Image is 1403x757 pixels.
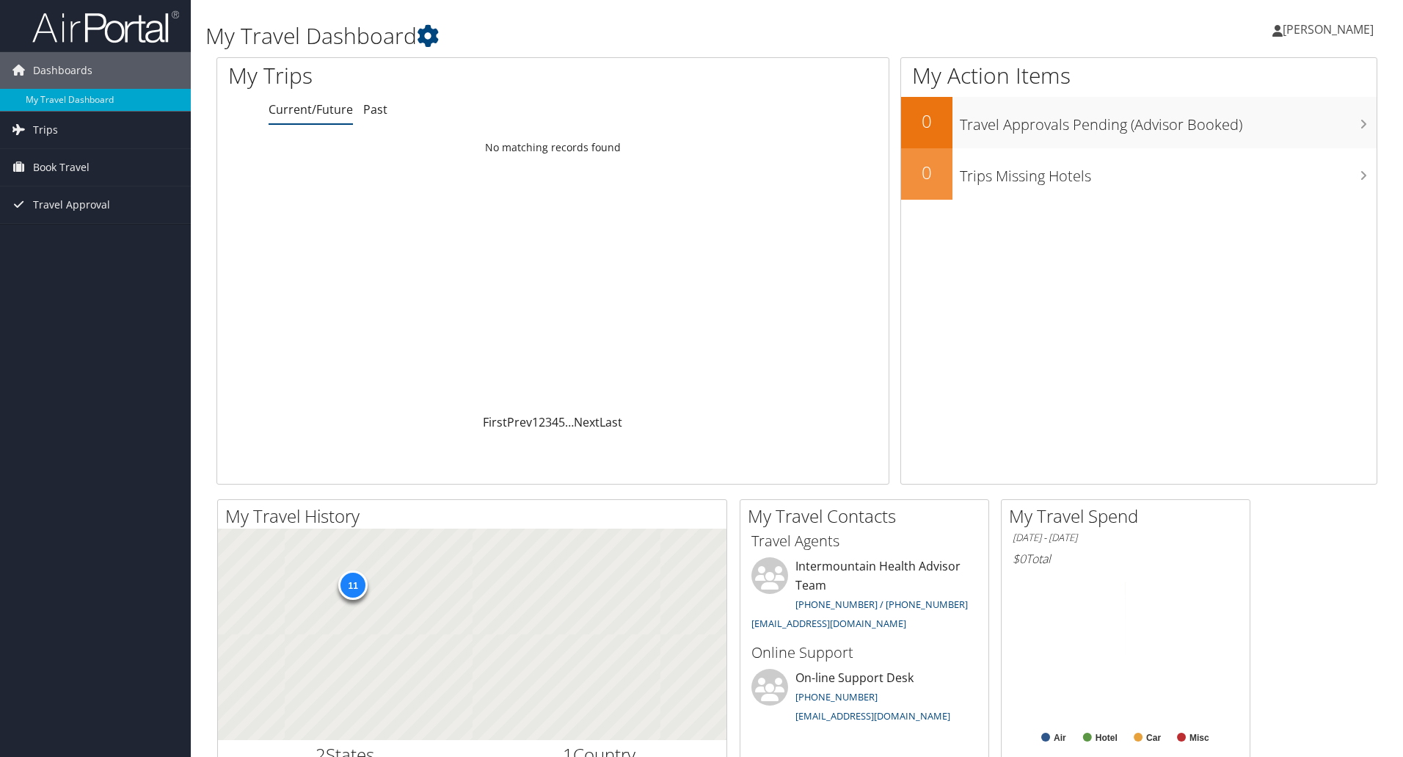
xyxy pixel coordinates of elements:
[1146,733,1161,743] text: Car
[744,557,985,636] li: Intermountain Health Advisor Team
[363,101,387,117] a: Past
[1013,551,1239,567] h6: Total
[751,642,977,663] h3: Online Support
[552,414,558,430] a: 4
[33,186,110,223] span: Travel Approval
[795,598,968,611] a: [PHONE_NUMBER] / [PHONE_NUMBER]
[225,504,726,529] h2: My Travel History
[1272,7,1388,51] a: [PERSON_NAME]
[33,149,90,186] span: Book Travel
[901,97,1377,148] a: 0Travel Approvals Pending (Advisor Booked)
[1054,733,1066,743] text: Air
[1283,21,1374,37] span: [PERSON_NAME]
[217,134,889,161] td: No matching records found
[600,414,622,430] a: Last
[901,109,952,134] h2: 0
[269,101,353,117] a: Current/Future
[1096,733,1118,743] text: Hotel
[545,414,552,430] a: 3
[751,617,906,630] a: [EMAIL_ADDRESS][DOMAIN_NAME]
[539,414,545,430] a: 2
[558,414,565,430] a: 5
[228,60,598,91] h1: My Trips
[483,414,507,430] a: First
[901,60,1377,91] h1: My Action Items
[795,709,950,722] a: [EMAIL_ADDRESS][DOMAIN_NAME]
[33,52,92,89] span: Dashboards
[748,504,988,529] h2: My Travel Contacts
[901,148,1377,200] a: 0Trips Missing Hotels
[1013,551,1026,567] span: $0
[205,21,994,51] h1: My Travel Dashboard
[565,414,574,430] span: …
[33,112,58,148] span: Trips
[1009,504,1250,529] h2: My Travel Spend
[1013,531,1239,545] h6: [DATE] - [DATE]
[532,414,539,430] a: 1
[960,107,1377,135] h3: Travel Approvals Pending (Advisor Booked)
[507,414,532,430] a: Prev
[338,571,368,600] div: 11
[795,690,878,703] a: [PHONE_NUMBER]
[744,669,985,729] li: On-line Support Desk
[1189,733,1209,743] text: Misc
[901,160,952,185] h2: 0
[574,414,600,430] a: Next
[960,159,1377,186] h3: Trips Missing Hotels
[751,531,977,551] h3: Travel Agents
[32,10,179,44] img: airportal-logo.png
